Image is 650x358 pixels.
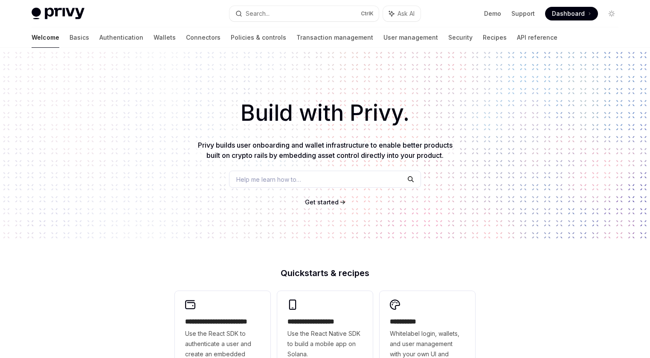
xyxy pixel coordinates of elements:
[361,10,374,17] span: Ctrl K
[175,269,475,277] h2: Quickstarts & recipes
[154,27,176,48] a: Wallets
[305,198,339,207] a: Get started
[32,27,59,48] a: Welcome
[99,27,143,48] a: Authentication
[605,7,618,20] button: Toggle dark mode
[545,7,598,20] a: Dashboard
[517,27,557,48] a: API reference
[448,27,473,48] a: Security
[14,96,636,130] h1: Build with Privy.
[70,27,89,48] a: Basics
[32,8,84,20] img: light logo
[236,175,301,184] span: Help me learn how to…
[186,27,221,48] a: Connectors
[246,9,270,19] div: Search...
[231,27,286,48] a: Policies & controls
[296,27,373,48] a: Transaction management
[198,141,453,160] span: Privy builds user onboarding and wallet infrastructure to enable better products built on crypto ...
[511,9,535,18] a: Support
[383,27,438,48] a: User management
[484,9,501,18] a: Demo
[552,9,585,18] span: Dashboard
[229,6,379,21] button: Search...CtrlK
[398,9,415,18] span: Ask AI
[483,27,507,48] a: Recipes
[383,6,421,21] button: Ask AI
